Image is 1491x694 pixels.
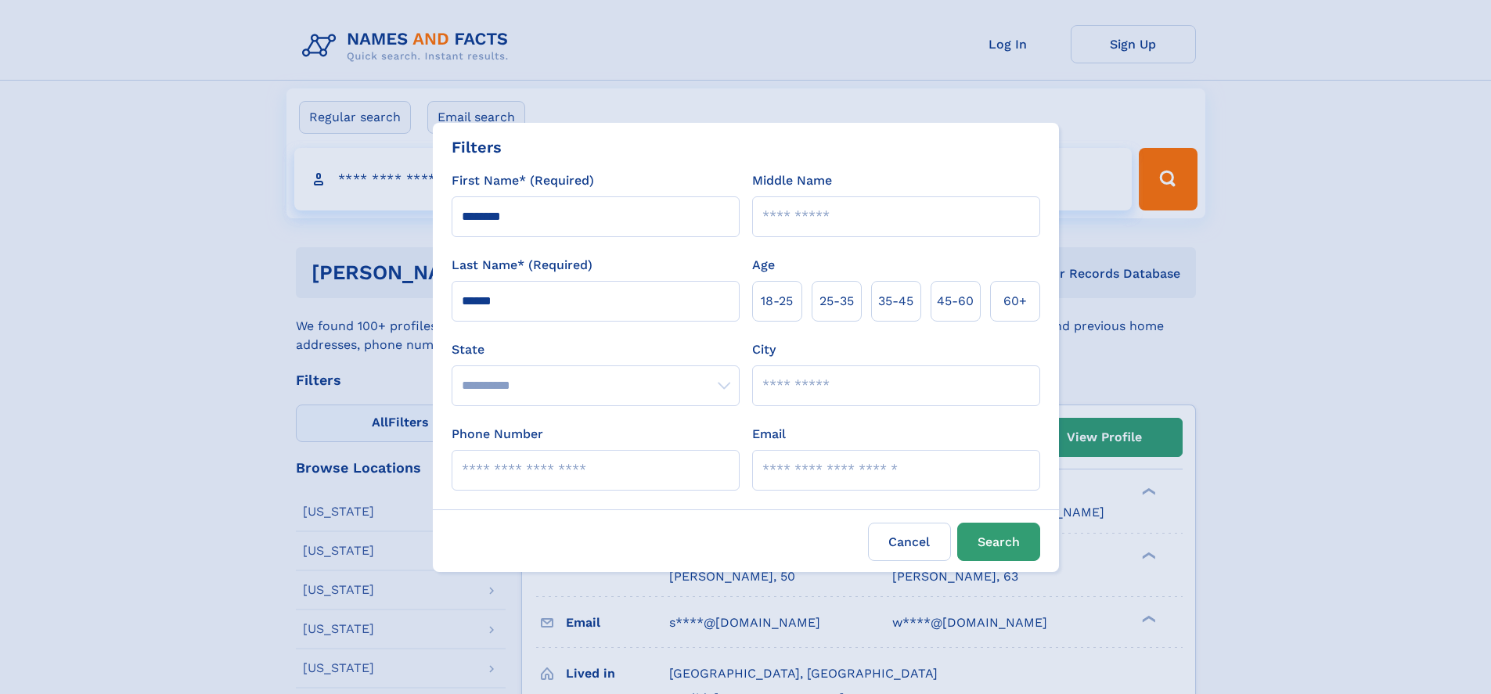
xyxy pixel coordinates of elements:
[452,256,592,275] label: Last Name* (Required)
[452,340,740,359] label: State
[452,425,543,444] label: Phone Number
[452,135,502,159] div: Filters
[868,523,951,561] label: Cancel
[752,340,776,359] label: City
[452,171,594,190] label: First Name* (Required)
[937,292,974,311] span: 45‑60
[752,256,775,275] label: Age
[878,292,913,311] span: 35‑45
[1003,292,1027,311] span: 60+
[761,292,793,311] span: 18‑25
[819,292,854,311] span: 25‑35
[957,523,1040,561] button: Search
[752,425,786,444] label: Email
[752,171,832,190] label: Middle Name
